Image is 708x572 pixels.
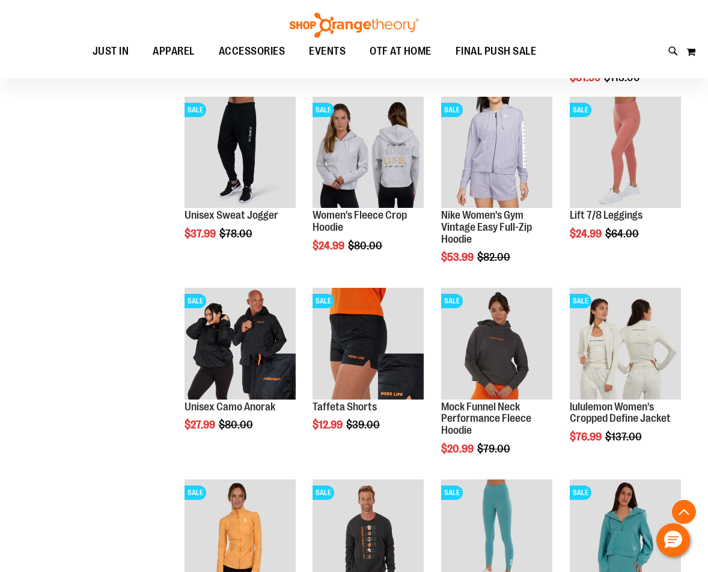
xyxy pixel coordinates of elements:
[441,97,552,208] img: Product image for Nike Gym Vintage Easy Full Zip Hoodie
[313,288,424,399] img: Product image for Camo Tafetta Shorts
[185,294,206,308] span: SALE
[313,103,334,117] span: SALE
[570,97,681,210] a: Product image for Lift 7/8 LeggingsSALE
[570,485,591,500] span: SALE
[93,38,129,65] span: JUST IN
[207,38,298,65] a: ACCESSORIES
[441,401,531,437] a: Mock Funnel Neck Performance Fleece Hoodie
[444,38,549,65] a: FINAL PUSH SALE
[185,288,296,399] img: Product image for Unisex Camo Anorak
[185,103,206,117] span: SALE
[219,419,255,431] span: $80.00
[185,97,296,210] a: Product image for Unisex Sweat JoggerSALE
[313,240,346,252] span: $24.99
[570,288,681,401] a: Product image for lululemon Define Jacket CroppedSALE
[219,228,254,240] span: $78.00
[672,500,696,524] button: Back To Top
[153,38,195,65] span: APPAREL
[185,209,278,221] a: Unisex Sweat Jogger
[307,282,430,461] div: product
[564,91,687,270] div: product
[185,485,206,500] span: SALE
[570,288,681,399] img: Product image for lululemon Define Jacket Cropped
[313,288,424,401] a: Product image for Camo Tafetta ShortsSALE
[313,419,344,431] span: $12.99
[358,38,444,65] a: OTF AT HOME
[441,97,552,210] a: Product image for Nike Gym Vintage Easy Full Zip HoodieSALE
[441,288,552,399] img: Product image for Mock Funnel Neck Performance Fleece Hoodie
[297,38,358,65] a: EVENTS
[605,228,641,240] span: $64.00
[570,401,671,425] a: lululemon Women's Cropped Define Jacket
[313,97,424,210] a: Product image for Womens Fleece Crop HoodieSALE
[370,38,432,65] span: OTF AT HOME
[309,38,346,65] span: EVENTS
[570,103,591,117] span: SALE
[307,91,430,282] div: product
[477,443,512,455] span: $79.00
[141,38,207,65] a: APPAREL
[441,294,463,308] span: SALE
[313,97,424,208] img: Product image for Womens Fleece Crop Hoodie
[346,419,382,431] span: $39.00
[313,209,407,233] a: Women's Fleece Crop Hoodie
[441,288,552,401] a: Product image for Mock Funnel Neck Performance Fleece HoodieSALE
[313,485,334,500] span: SALE
[185,288,296,401] a: Product image for Unisex Camo AnorakSALE
[185,419,217,431] span: $27.99
[185,97,296,208] img: Product image for Unisex Sweat Jogger
[348,240,384,252] span: $80.00
[570,228,603,240] span: $24.99
[435,91,558,294] div: product
[570,97,681,208] img: Product image for Lift 7/8 Leggings
[570,294,591,308] span: SALE
[185,401,275,413] a: Unisex Camo Anorak
[570,431,603,443] span: $76.99
[185,228,218,240] span: $37.99
[441,443,475,455] span: $20.99
[179,91,302,270] div: product
[456,38,537,65] span: FINAL PUSH SALE
[564,282,687,473] div: product
[477,251,512,263] span: $82.00
[313,401,377,413] a: Taffeta Shorts
[656,523,690,557] button: Hello, have a question? Let’s chat.
[441,103,463,117] span: SALE
[179,282,302,461] div: product
[441,251,475,263] span: $53.99
[219,38,285,65] span: ACCESSORIES
[441,209,532,245] a: Nike Women's Gym Vintage Easy Full-Zip Hoodie
[288,13,420,38] img: Shop Orangetheory
[435,282,558,485] div: product
[441,485,463,500] span: SALE
[605,431,644,443] span: $137.00
[81,38,141,65] a: JUST IN
[570,209,642,221] a: Lift 7/8 Leggings
[313,294,334,308] span: SALE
